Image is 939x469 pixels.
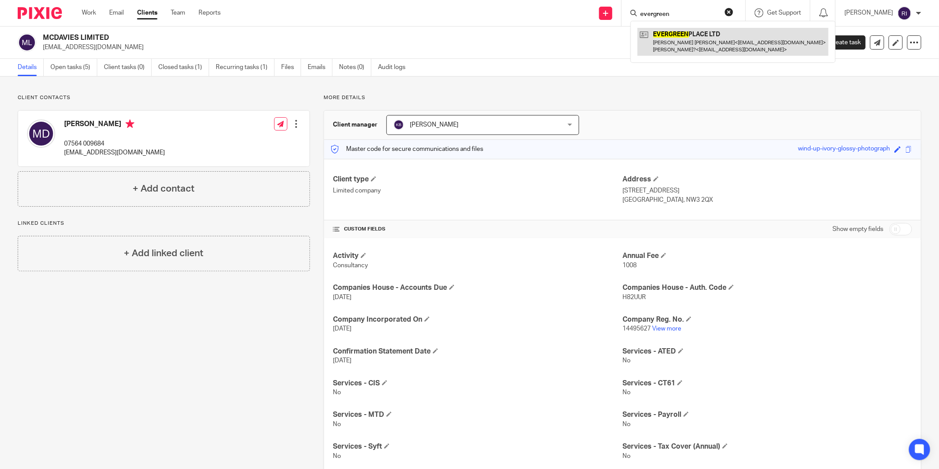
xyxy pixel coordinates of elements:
[333,294,351,300] span: [DATE]
[64,139,165,148] p: 07564 009684
[622,379,912,388] h4: Services - CT61
[281,59,301,76] a: Files
[333,453,341,459] span: No
[333,186,622,195] p: Limited company
[622,389,630,396] span: No
[158,59,209,76] a: Closed tasks (1)
[333,326,351,332] span: [DATE]
[333,358,351,364] span: [DATE]
[82,8,96,17] a: Work
[18,59,44,76] a: Details
[393,119,404,130] img: svg%3E
[308,59,332,76] a: Emails
[622,358,630,364] span: No
[133,182,195,196] h4: + Add contact
[171,8,185,17] a: Team
[333,283,622,292] h4: Companies House - Accounts Due
[622,453,630,459] span: No
[622,196,912,204] p: [GEOGRAPHIC_DATA], NW3 2QX
[639,11,719,19] input: Search
[897,6,912,20] img: svg%3E
[18,94,310,101] p: Client contacts
[622,347,912,356] h4: Services - ATED
[333,120,378,129] h3: Client manager
[844,8,893,17] p: [PERSON_NAME]
[798,144,890,154] div: wind-up-ivory-glossy-photograph
[333,347,622,356] h4: Confirmation Statement Date
[124,246,203,260] h4: + Add linked client
[104,59,152,76] a: Client tasks (0)
[410,122,458,128] span: [PERSON_NAME]
[622,421,630,427] span: No
[814,35,866,50] a: Create task
[333,379,622,388] h4: Services - CIS
[50,59,97,76] a: Open tasks (5)
[333,410,622,419] h4: Services - MTD
[652,326,681,332] a: View more
[137,8,157,17] a: Clients
[622,326,651,332] span: 14495627
[378,59,412,76] a: Audit logs
[198,8,221,17] a: Reports
[622,410,912,419] h4: Services - Payroll
[18,220,310,227] p: Linked clients
[622,175,912,184] h4: Address
[622,442,912,451] h4: Services - Tax Cover (Annual)
[622,283,912,292] h4: Companies House - Auth. Code
[725,8,733,16] button: Clear
[339,59,371,76] a: Notes (0)
[333,421,341,427] span: No
[324,94,921,101] p: More details
[333,315,622,324] h4: Company Incorporated On
[216,59,275,76] a: Recurring tasks (1)
[333,251,622,261] h4: Activity
[18,33,36,52] img: svg%3E
[27,119,55,148] img: svg%3E
[126,119,134,128] i: Primary
[109,8,124,17] a: Email
[43,43,801,52] p: [EMAIL_ADDRESS][DOMAIN_NAME]
[43,33,649,42] h2: MCDAVIES LIMITED
[18,7,62,19] img: Pixie
[64,148,165,157] p: [EMAIL_ADDRESS][DOMAIN_NAME]
[64,119,165,131] h4: [PERSON_NAME]
[333,389,341,396] span: No
[622,262,637,269] span: 1008
[767,10,801,16] span: Get Support
[622,315,912,324] h4: Company Reg. No.
[333,262,368,269] span: Consultancy
[333,226,622,233] h4: CUSTOM FIELDS
[622,251,912,261] h4: Annual Fee
[832,225,883,234] label: Show empty fields
[333,442,622,451] h4: Services - Syft
[331,145,483,154] p: Master code for secure communications and files
[622,294,646,300] span: H82UUR
[333,175,622,184] h4: Client type
[622,186,912,195] p: [STREET_ADDRESS]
